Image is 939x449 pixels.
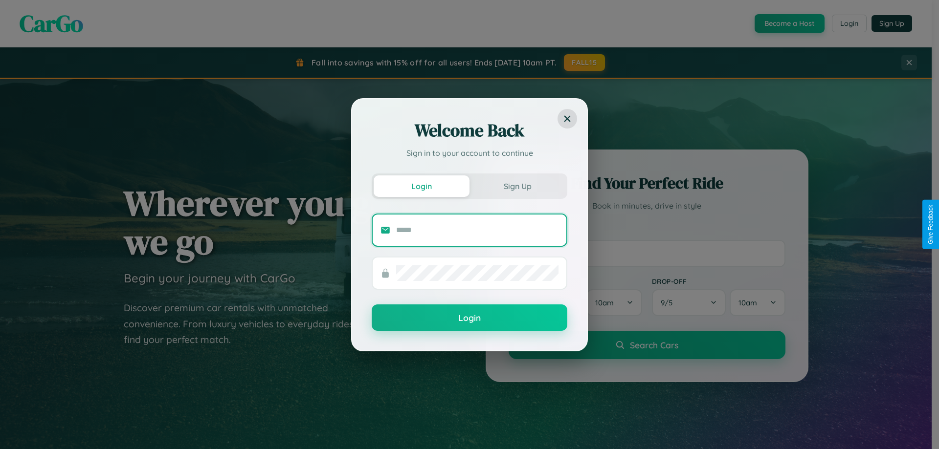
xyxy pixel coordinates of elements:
[372,119,567,142] h2: Welcome Back
[372,147,567,159] p: Sign in to your account to continue
[927,205,934,244] div: Give Feedback
[374,175,469,197] button: Login
[469,175,565,197] button: Sign Up
[372,304,567,331] button: Login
